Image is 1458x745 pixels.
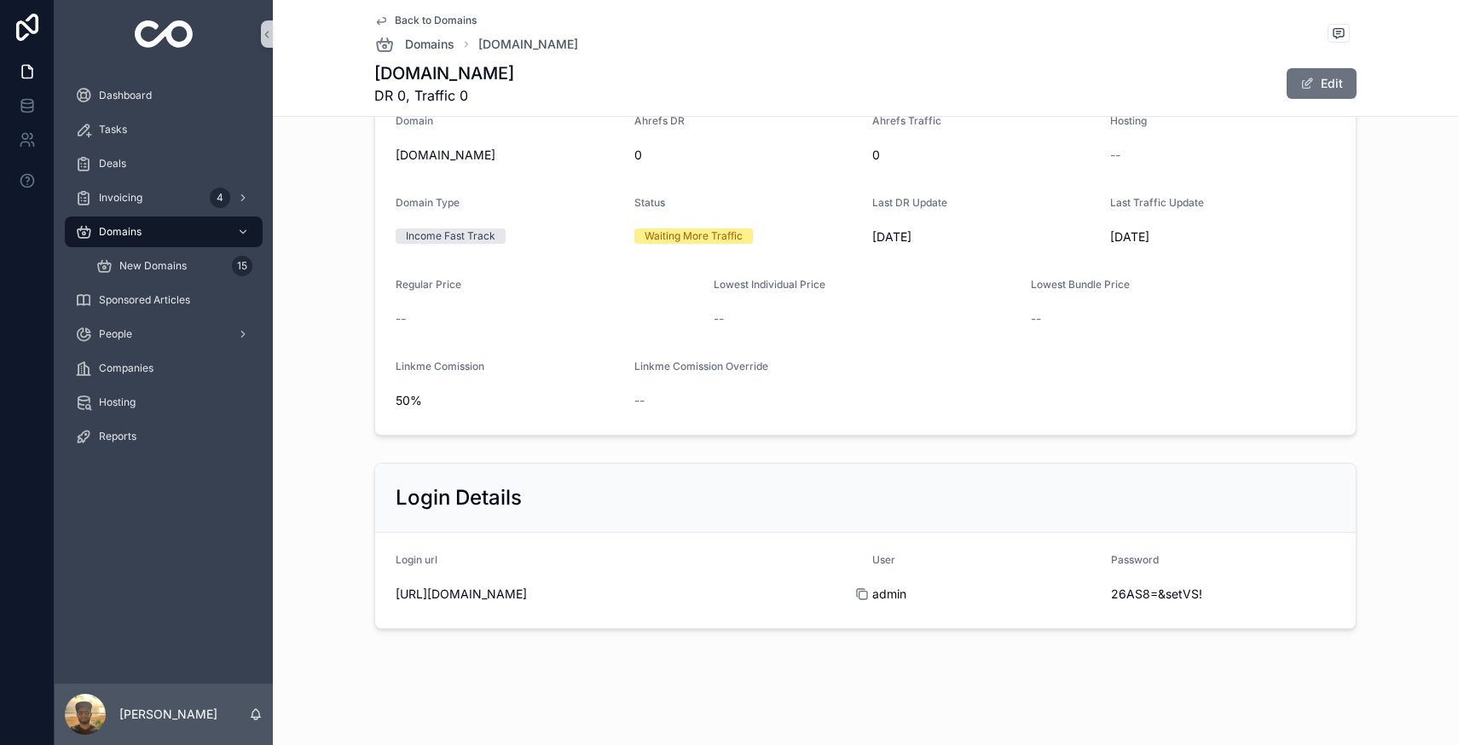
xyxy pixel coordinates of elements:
[65,387,263,418] a: Hosting
[634,392,645,409] span: --
[232,256,252,276] div: 15
[1111,586,1336,603] span: 26AS8=&setVS!
[65,114,263,145] a: Tasks
[872,114,941,127] span: Ahrefs Traffic
[99,191,142,205] span: Invoicing
[396,553,437,566] span: Login url
[872,147,1096,164] span: 0
[872,586,1097,603] span: admin
[1110,114,1147,127] span: Hosting
[872,553,895,566] span: User
[872,228,1096,245] span: [DATE]
[99,361,153,375] span: Companies
[396,392,621,409] span: 50%
[85,251,263,281] a: New Domains15
[1110,147,1120,164] span: --
[714,310,724,327] span: --
[374,14,477,27] a: Back to Domains
[645,228,743,244] div: Waiting More Traffic
[634,196,665,209] span: Status
[714,278,825,291] span: Lowest Individual Price
[634,147,859,164] span: 0
[1287,68,1357,99] button: Edit
[65,285,263,315] a: Sponsored Articles
[406,228,495,244] div: Income Fast Track
[396,484,522,511] h2: Login Details
[374,85,514,106] span: DR 0, Traffic 0
[65,182,263,213] a: Invoicing4
[65,319,263,349] a: People
[374,61,514,85] h1: [DOMAIN_NAME]
[1110,196,1204,209] span: Last Traffic Update
[65,148,263,179] a: Deals
[99,157,126,170] span: Deals
[396,278,461,291] span: Regular Price
[65,353,263,384] a: Companies
[478,36,578,53] a: [DOMAIN_NAME]
[396,360,484,372] span: Linkme Comission
[99,123,127,136] span: Tasks
[395,14,477,27] span: Back to Domains
[396,114,433,127] span: Domain
[65,421,263,452] a: Reports
[396,196,460,209] span: Domain Type
[65,217,263,247] a: Domains
[374,34,454,55] a: Domains
[99,327,132,341] span: People
[99,430,136,443] span: Reports
[99,396,136,409] span: Hosting
[1111,553,1159,566] span: Password
[135,20,194,48] img: App logo
[65,80,263,111] a: Dashboard
[396,310,406,327] span: --
[1031,310,1041,327] span: --
[1031,278,1130,291] span: Lowest Bundle Price
[99,225,142,239] span: Domains
[99,89,152,102] span: Dashboard
[210,188,230,208] div: 4
[1110,228,1335,245] span: [DATE]
[119,706,217,723] p: [PERSON_NAME]
[405,36,454,53] span: Domains
[396,586,859,603] span: [URL][DOMAIN_NAME]
[119,259,187,273] span: New Domains
[396,147,621,164] span: [DOMAIN_NAME]
[99,293,190,307] span: Sponsored Articles
[634,114,685,127] span: Ahrefs DR
[872,196,947,209] span: Last DR Update
[634,360,768,372] span: Linkme Comission Override
[55,68,273,474] div: scrollable content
